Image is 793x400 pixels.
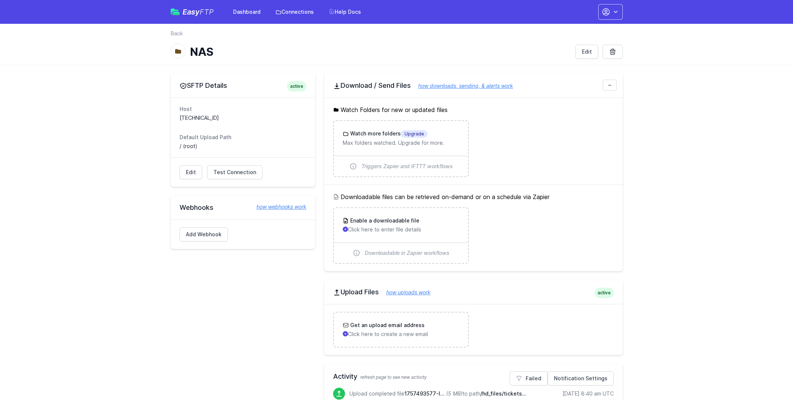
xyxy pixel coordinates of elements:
[365,249,449,257] span: Downloadable in Zapier workflows
[180,105,306,113] dt: Host
[333,105,614,114] h5: Watch Folders for new or updated files
[171,9,180,15] img: easyftp_logo.png
[343,139,459,147] p: Max folders watched. Upgrade for more.
[333,371,614,382] h2: Activity
[349,130,428,138] h3: Watch more folders
[207,165,262,179] a: Test Connection
[361,163,453,170] span: Triggers Zapier and IFTTT workflows
[287,81,306,92] span: active
[333,81,614,90] h2: Download / Send Files
[349,390,526,397] p: Upload completed file to path
[171,30,623,42] nav: Breadcrumb
[576,45,598,59] a: Edit
[200,7,214,16] span: FTP
[334,121,468,176] a: Watch more foldersUpgrade Max folders watched. Upgrade for more. Triggers Zapier and IFTTT workflows
[180,134,306,141] dt: Default Upload Path
[594,288,614,298] span: active
[480,390,526,397] span: /hd_files/tickets_files
[401,130,428,138] span: Upgrade
[271,5,318,19] a: Connections
[180,203,306,212] h2: Webhooks
[180,143,306,150] dd: / (root)
[510,371,548,385] a: Failed
[446,390,462,397] i: (5 MB)
[334,208,468,263] a: Enable a downloadable file Click here to enter file details Downloadable in Zapier workflows
[404,390,445,397] span: 1757493577-IMG_20250614_081928.jpg
[334,313,468,347] a: Get an upload email address Click here to create a new email
[190,45,570,58] h1: NAS
[411,83,513,89] a: how downloads, sending, & alerts work
[349,321,425,329] h3: Get an upload email address
[379,289,431,295] a: how uploads work
[180,81,306,90] h2: SFTP Details
[183,8,214,16] span: Easy
[360,374,427,380] span: refresh page to see new activity
[333,288,614,297] h2: Upload Files
[562,390,614,397] div: [DATE] 8:40 am UTC
[343,226,459,233] p: Click here to enter file details
[180,165,202,179] a: Edit
[249,203,306,211] a: how webhooks work
[349,217,419,224] h3: Enable a downloadable file
[343,330,459,338] p: Click here to create a new email
[324,5,365,19] a: Help Docs
[180,227,228,241] a: Add Webhook
[548,371,614,385] a: Notification Settings
[213,169,256,176] span: Test Connection
[171,8,214,16] a: EasyFTP
[171,30,183,37] a: Back
[229,5,265,19] a: Dashboard
[180,114,306,122] dd: [TECHNICAL_ID]
[333,192,614,201] h5: Downloadable files can be retrieved on-demand or on a schedule via Zapier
